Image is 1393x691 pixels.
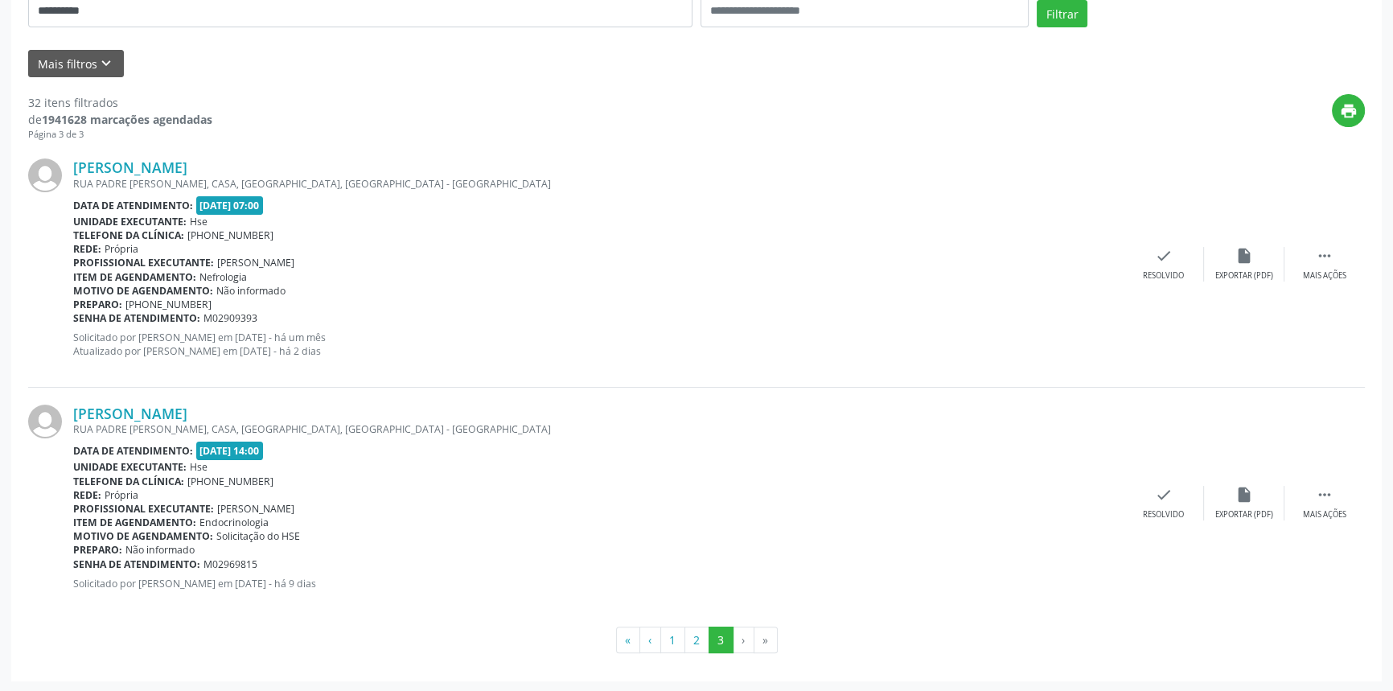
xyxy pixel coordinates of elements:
b: Data de atendimento: [73,444,193,458]
div: RUA PADRE [PERSON_NAME], CASA, [GEOGRAPHIC_DATA], [GEOGRAPHIC_DATA] - [GEOGRAPHIC_DATA] [73,422,1124,436]
span: Nefrologia [199,270,247,284]
span: [DATE] 14:00 [196,442,264,460]
i: insert_drive_file [1235,486,1253,504]
b: Unidade executante: [73,460,187,474]
b: Preparo: [73,298,122,311]
b: Profissional executante: [73,502,214,516]
span: [PERSON_NAME] [217,256,294,269]
i: insert_drive_file [1235,247,1253,265]
i: print [1340,102,1358,120]
b: Motivo de agendamento: [73,529,213,543]
span: M02909393 [203,311,257,325]
span: [PHONE_NUMBER] [187,228,273,242]
i: keyboard_arrow_down [97,55,115,72]
img: img [28,405,62,438]
button: Go to previous page [639,627,661,654]
b: Motivo de agendamento: [73,284,213,298]
i:  [1316,247,1333,265]
button: Go to page 3 [709,627,733,654]
span: Própria [105,488,138,502]
b: Item de agendamento: [73,516,196,529]
b: Unidade executante: [73,215,187,228]
button: Go to page 2 [684,627,709,654]
div: Página 3 de 3 [28,128,212,142]
div: RUA PADRE [PERSON_NAME], CASA, [GEOGRAPHIC_DATA], [GEOGRAPHIC_DATA] - [GEOGRAPHIC_DATA] [73,177,1124,191]
b: Preparo: [73,543,122,557]
i: check [1155,247,1173,265]
b: Rede: [73,488,101,502]
b: Telefone da clínica: [73,475,184,488]
div: Exportar (PDF) [1215,509,1273,520]
button: Mais filtroskeyboard_arrow_down [28,50,124,78]
span: Não informado [125,543,195,557]
ul: Pagination [28,627,1365,654]
img: img [28,158,62,192]
span: [PHONE_NUMBER] [187,475,273,488]
span: Hse [190,215,208,228]
span: [PERSON_NAME] [217,502,294,516]
p: Solicitado por [PERSON_NAME] em [DATE] - há um mês Atualizado por [PERSON_NAME] em [DATE] - há 2 ... [73,331,1124,358]
div: Exportar (PDF) [1215,270,1273,282]
span: Própria [105,242,138,256]
div: Mais ações [1303,270,1346,282]
button: Go to page 1 [660,627,685,654]
div: de [28,111,212,128]
b: Telefone da clínica: [73,228,184,242]
strong: 1941628 marcações agendadas [42,112,212,127]
b: Senha de atendimento: [73,311,200,325]
b: Profissional executante: [73,256,214,269]
button: print [1332,94,1365,127]
div: Resolvido [1143,509,1184,520]
p: Solicitado por [PERSON_NAME] em [DATE] - há 9 dias [73,577,1124,590]
div: 32 itens filtrados [28,94,212,111]
b: Rede: [73,242,101,256]
a: [PERSON_NAME] [73,158,187,176]
span: Solicitação do HSE [216,529,300,543]
button: Go to first page [616,627,640,654]
b: Senha de atendimento: [73,557,200,571]
div: Mais ações [1303,509,1346,520]
b: Item de agendamento: [73,270,196,284]
a: [PERSON_NAME] [73,405,187,422]
div: Resolvido [1143,270,1184,282]
b: Data de atendimento: [73,199,193,212]
span: Hse [190,460,208,474]
span: [PHONE_NUMBER] [125,298,212,311]
i:  [1316,486,1333,504]
span: Endocrinologia [199,516,269,529]
span: Não informado [216,284,286,298]
span: M02969815 [203,557,257,571]
span: [DATE] 07:00 [196,196,264,215]
i: check [1155,486,1173,504]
